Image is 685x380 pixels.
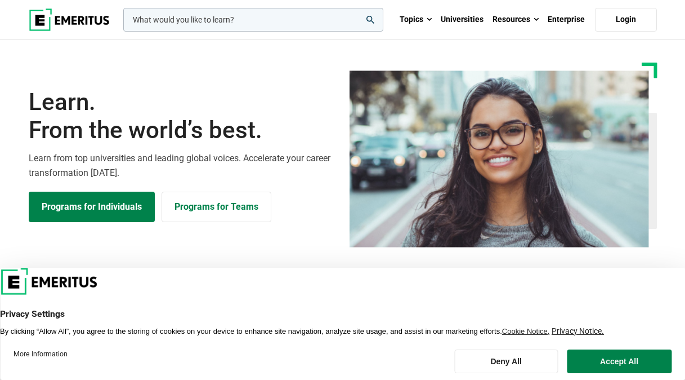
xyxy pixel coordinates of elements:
[29,116,336,144] span: From the world’s best.
[350,70,649,248] img: Learn from the world's best
[162,192,271,222] a: Explore for Business
[595,8,657,32] a: Login
[29,151,336,180] p: Learn from top universities and leading global voices. Accelerate your career transformation [DATE].
[29,192,155,222] a: Explore Programs
[123,8,383,32] input: woocommerce-product-search-field-0
[29,88,336,145] h1: Learn.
